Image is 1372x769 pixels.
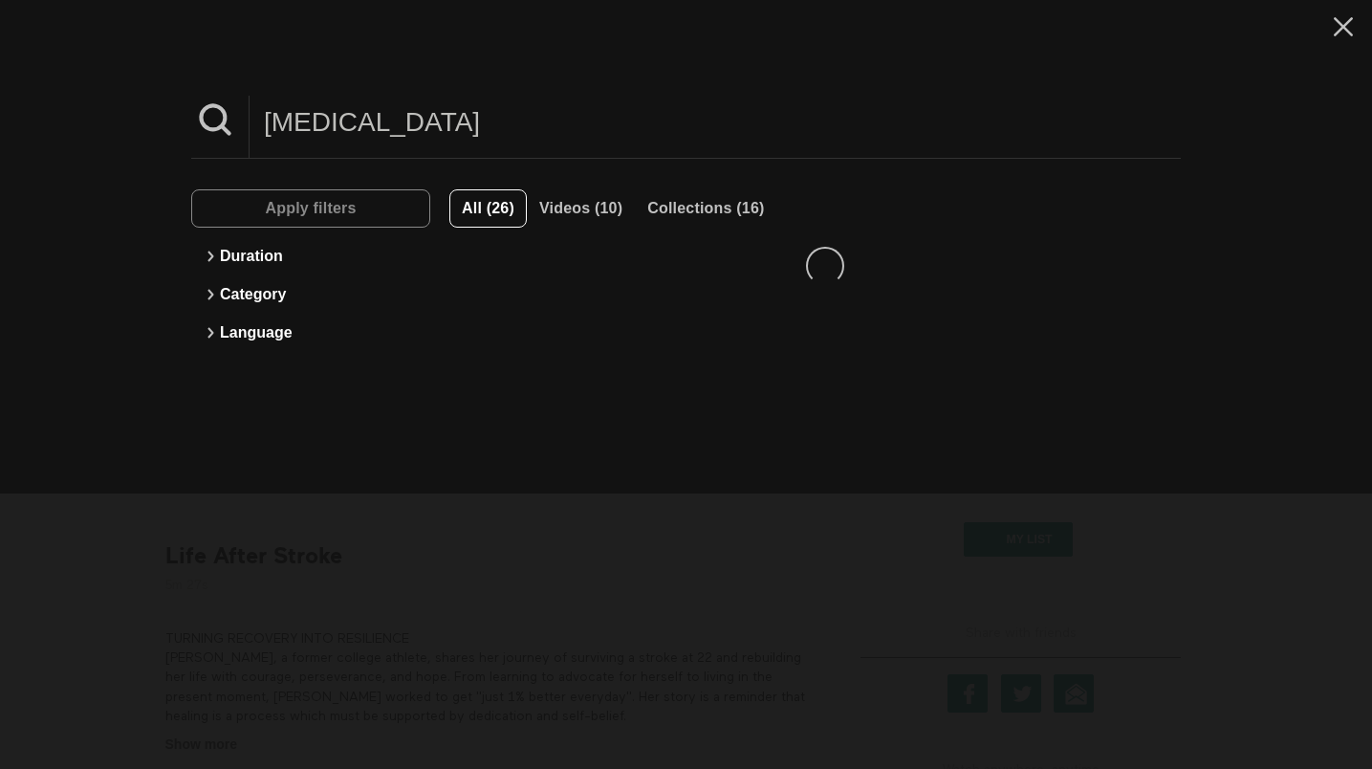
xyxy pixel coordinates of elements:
span: Collections (16) [647,200,764,216]
button: Videos (10) [527,189,635,228]
input: Search [250,96,1181,148]
button: Collections (16) [635,189,776,228]
button: Duration [201,237,421,275]
span: Videos (10) [539,200,622,216]
button: Category [201,275,421,314]
button: Language [201,314,421,352]
button: All (26) [449,189,527,228]
span: All (26) [462,200,514,216]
